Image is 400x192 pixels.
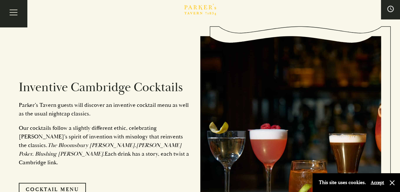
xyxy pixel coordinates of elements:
[47,142,135,149] em: The Bloomsbury [PERSON_NAME]
[371,180,384,186] button: Accept
[19,80,191,95] h2: Inventive Cambridge Cocktails
[389,180,395,186] button: Close and accept
[19,101,22,109] span: P
[19,124,191,167] p: Our cocktails follow a slightly different ethic, celebrating [PERSON_NAME]’s spirit of invention ...
[19,101,191,118] p: arker’s Tavern guests will discover an inventive cocktail menu as well as the usual nightcap clas...
[19,142,181,158] em: [PERSON_NAME] Poker. Blushing [PERSON_NAME].
[319,178,366,187] p: This site uses cookies.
